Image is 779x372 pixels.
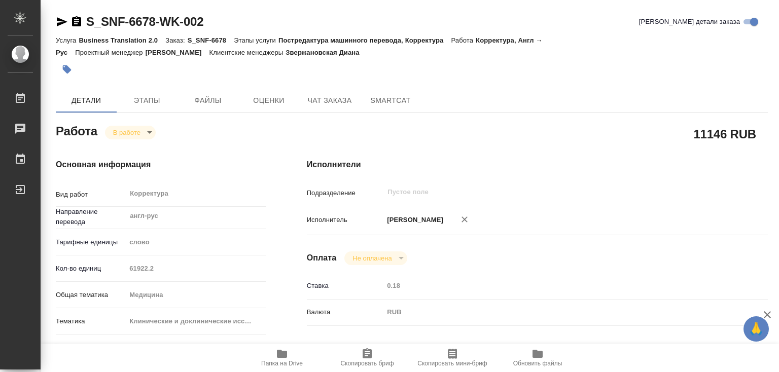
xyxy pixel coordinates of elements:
p: Вид работ [56,190,126,200]
h4: Оплата [307,252,337,264]
p: Этапы услуги [234,36,278,44]
p: Кол-во единиц [56,264,126,274]
div: В работе [344,251,407,265]
p: Проектный менеджер [75,49,145,56]
button: В работе [110,128,144,137]
button: Удалить исполнителя [453,208,476,231]
p: Исполнитель [307,215,384,225]
div: В работе [105,126,156,139]
span: Этапы [123,94,171,107]
button: Скопировать ссылку [70,16,83,28]
p: Работа [451,36,476,44]
p: Клиентские менеджеры [209,49,286,56]
span: [PERSON_NAME] детали заказа [639,17,740,27]
h2: 11146 RUB [693,125,756,142]
p: Направление перевода [56,207,126,227]
div: слово [126,234,266,251]
a: S_SNF-6678-WK-002 [86,15,203,28]
button: Добавить тэг [56,58,78,81]
span: Файлы [184,94,232,107]
p: Подразделение [307,188,384,198]
h4: Дополнительно [307,342,768,354]
button: Скопировать бриф [325,344,410,372]
span: Оценки [244,94,293,107]
p: [PERSON_NAME] [383,215,443,225]
button: Не оплачена [349,254,395,263]
input: Пустое поле [383,278,729,293]
div: Клинические и доклинические исследования [126,313,266,330]
p: Звержановская Диана [286,49,367,56]
div: RUB [383,304,729,321]
span: Обновить файлы [513,360,562,367]
span: Нотариальный заказ [70,343,135,353]
span: 🙏 [748,318,765,340]
span: Чат заказа [305,94,354,107]
div: Медицина [126,286,266,304]
span: SmartCat [366,94,415,107]
p: S_SNF-6678 [188,36,234,44]
input: Пустое поле [386,186,705,198]
p: Валюта [307,307,384,317]
span: Скопировать бриф [340,360,394,367]
p: Услуга [56,36,79,44]
h4: Основная информация [56,159,266,171]
p: Общая тематика [56,290,126,300]
p: Тарифные единицы [56,237,126,247]
p: Тематика [56,316,126,326]
span: Скопировать мини-бриф [417,360,487,367]
button: 🙏 [743,316,769,342]
h4: Исполнители [307,159,768,171]
button: Скопировать мини-бриф [410,344,495,372]
p: Business Translation 2.0 [79,36,165,44]
button: Папка на Drive [239,344,325,372]
input: Пустое поле [126,261,266,276]
button: Обновить файлы [495,344,580,372]
p: Ставка [307,281,384,291]
span: Детали [62,94,111,107]
p: Постредактура машинного перевода, Корректура [278,36,451,44]
p: Заказ: [165,36,187,44]
p: [PERSON_NAME] [146,49,209,56]
span: Папка на Drive [261,360,303,367]
button: Скопировать ссылку для ЯМессенджера [56,16,68,28]
h2: Работа [56,121,97,139]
